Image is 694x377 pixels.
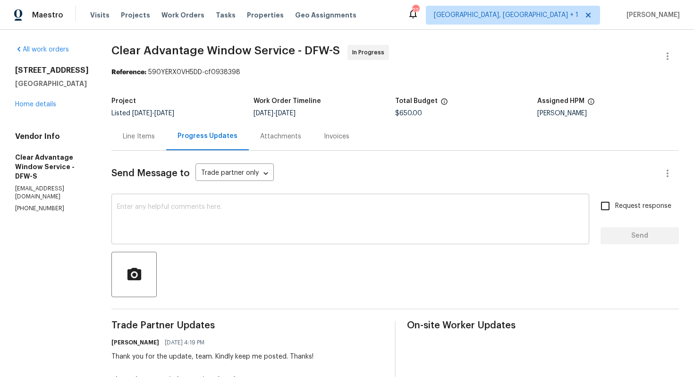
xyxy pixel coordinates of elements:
span: Request response [615,201,671,211]
span: Geo Assignments [295,10,356,20]
span: [DATE] [154,110,174,117]
div: Line Items [123,132,155,141]
span: [DATE] 4:19 PM [165,338,204,347]
span: In Progress [352,48,388,57]
span: Maestro [32,10,63,20]
span: The hpm assigned to this work order. [587,98,595,110]
div: Progress Updates [178,131,237,141]
a: Home details [15,101,56,108]
span: Trade Partner Updates [111,321,383,330]
span: - [132,110,174,117]
h2: [STREET_ADDRESS] [15,66,89,75]
b: Reference: [111,69,146,76]
span: $650.00 [395,110,422,117]
span: [DATE] [276,110,296,117]
span: Work Orders [161,10,204,20]
a: All work orders [15,46,69,53]
h6: [PERSON_NAME] [111,338,159,347]
span: Listed [111,110,174,117]
h5: Assigned HPM [537,98,584,104]
div: Thank you for the update, team. Kindly keep me posted. Thanks! [111,352,313,361]
span: On-site Worker Updates [407,321,679,330]
div: [PERSON_NAME] [537,110,679,117]
h5: [GEOGRAPHIC_DATA] [15,79,89,88]
span: Send Message to [111,169,190,178]
h5: Work Order Timeline [254,98,321,104]
span: Visits [90,10,110,20]
span: Clear Advantage Window Service - DFW-S [111,45,340,56]
span: Tasks [216,12,236,18]
p: [PHONE_NUMBER] [15,205,89,213]
h5: Clear Advantage Window Service - DFW-S [15,153,89,181]
span: Properties [247,10,284,20]
div: Attachments [260,132,301,141]
h5: Total Budget [395,98,438,104]
span: [GEOGRAPHIC_DATA], [GEOGRAPHIC_DATA] + 1 [434,10,578,20]
div: 22 [412,6,419,15]
span: [DATE] [132,110,152,117]
div: Invoices [324,132,349,141]
div: 590YERX0VH5DD-cf0938398 [111,68,679,77]
span: Projects [121,10,150,20]
p: [EMAIL_ADDRESS][DOMAIN_NAME] [15,185,89,201]
span: [DATE] [254,110,273,117]
h5: Project [111,98,136,104]
span: [PERSON_NAME] [623,10,680,20]
h4: Vendor Info [15,132,89,141]
span: - [254,110,296,117]
span: The total cost of line items that have been proposed by Opendoor. This sum includes line items th... [440,98,448,110]
div: Trade partner only [195,166,274,181]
